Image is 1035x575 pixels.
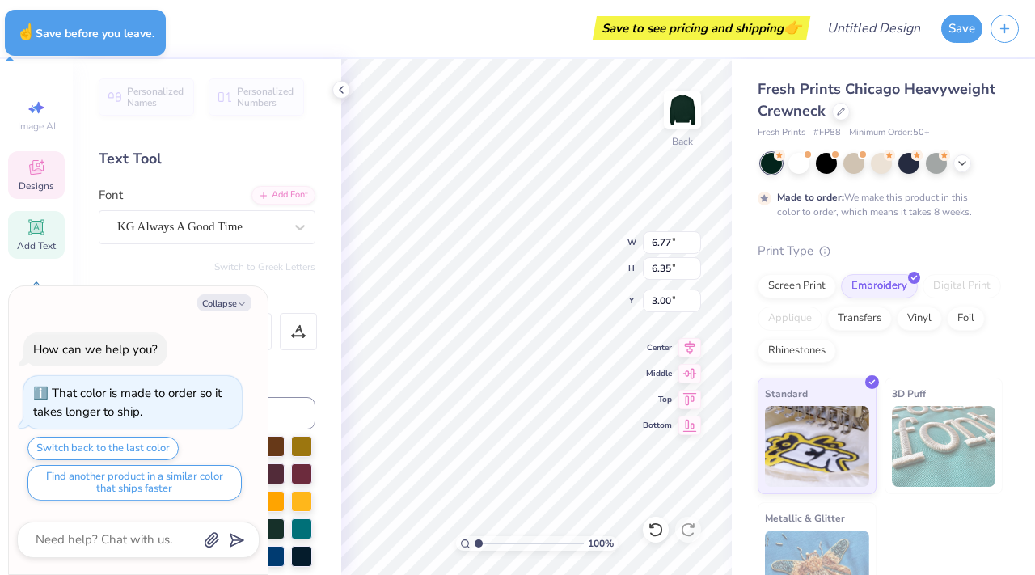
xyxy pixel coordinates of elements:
span: Top [643,394,672,405]
span: 3D Puff [892,385,926,402]
img: 3D Puff [892,406,996,487]
div: Text Tool [99,148,315,170]
span: Middle [643,368,672,379]
button: Switch to Greek Letters [214,260,315,273]
button: Find another product in a similar color that ships faster [27,465,242,501]
div: Transfers [827,307,892,331]
div: Vinyl [897,307,942,331]
span: 👉 [784,18,801,37]
img: Standard [765,406,869,487]
div: Rhinestones [758,339,836,363]
span: Standard [765,385,808,402]
div: Screen Print [758,274,836,298]
button: Save [941,15,982,43]
button: Collapse [197,294,251,311]
button: Switch back to the last color [27,437,179,460]
div: Back [672,134,693,149]
span: 100 % [588,536,614,551]
div: Digital Print [923,274,1001,298]
span: Personalized Names [127,86,184,108]
div: Foil [947,307,985,331]
strong: Made to order: [777,191,844,204]
div: Applique [758,307,822,331]
label: Font [99,186,123,205]
span: Minimum Order: 50 + [849,126,930,140]
div: That color is made to order so it takes longer to ship. [33,385,222,420]
div: Print Type [758,242,1003,260]
span: Designs [19,180,54,192]
span: Add Text [17,239,56,252]
div: Save to see pricing and shipping [597,16,806,40]
div: Add Font [251,186,315,205]
span: Image AI [18,120,56,133]
span: Bottom [643,420,672,431]
img: Back [666,94,699,126]
span: Center [643,342,672,353]
span: Fresh Prints Chicago Heavyweight Crewneck [758,79,995,120]
div: How can we help you? [33,341,158,357]
div: Embroidery [841,274,918,298]
input: Untitled Design [814,12,933,44]
div: We make this product in this color to order, which means it takes 8 weeks. [777,190,976,219]
span: # FP88 [813,126,841,140]
span: Fresh Prints [758,126,805,140]
span: Metallic & Glitter [765,509,845,526]
span: Personalized Numbers [237,86,294,108]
